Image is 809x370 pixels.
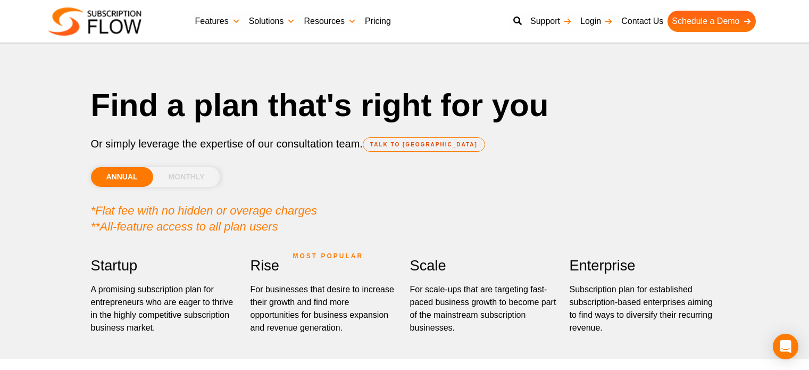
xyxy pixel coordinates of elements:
[251,283,399,334] div: For businesses that desire to increase their growth and find more opportunities for business expa...
[570,253,719,278] h2: Enterprise
[617,11,668,32] a: Contact Us
[48,7,141,36] img: Subscriptionflow
[410,283,559,334] div: For scale-ups that are targeting fast-paced business growth to become part of the mainstream subs...
[91,136,719,152] p: Or simply leverage the expertise of our consultation team.
[153,167,220,187] li: MONTHLY
[576,11,617,32] a: Login
[245,11,300,32] a: Solutions
[293,244,364,268] span: MOST POPULAR
[91,85,719,125] h1: Find a plan that's right for you
[251,253,399,278] h2: Rise
[91,204,318,217] em: *Flat fee with no hidden or overage charges
[410,253,559,278] h2: Scale
[773,334,798,359] div: Open Intercom Messenger
[191,11,245,32] a: Features
[91,167,153,187] li: ANNUAL
[91,220,278,233] em: **All-feature access to all plan users
[526,11,576,32] a: Support
[91,283,240,334] p: A promising subscription plan for entrepreneurs who are eager to thrive in the highly competitive...
[668,11,755,32] a: Schedule a Demo
[299,11,360,32] a: Resources
[91,253,240,278] h2: Startup
[361,11,395,32] a: Pricing
[570,283,719,334] p: Subscription plan for established subscription-based enterprises aiming to find ways to diversify...
[363,137,485,152] a: TALK TO [GEOGRAPHIC_DATA]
